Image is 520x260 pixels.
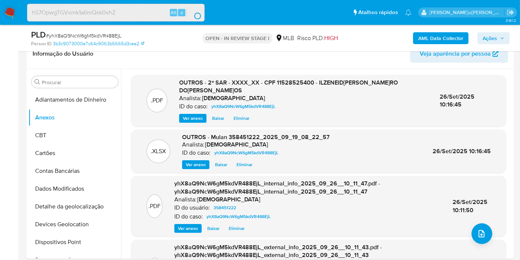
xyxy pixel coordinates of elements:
[53,40,144,47] a: 3b3c9073000e7c64c9063b5665d3cea2
[28,109,121,126] button: Anexos
[202,33,272,43] p: OPEN - IN REVIEW STAGE I
[186,161,206,168] span: Ver anexo
[187,7,202,18] button: search-icon
[34,79,40,85] button: Procurar
[151,96,163,105] p: .PDF
[28,162,121,180] button: Contas Bancárias
[28,198,121,215] button: Detalhe da geolocalização
[212,115,224,122] span: Baixar
[405,9,412,16] a: Notificações
[27,8,204,17] input: Pesquise usuários ou casos...
[433,147,491,155] span: 26/Set/2025 10:16:45
[46,32,121,39] span: # yhX8aQ9NcW6gM5kdVR488EjL
[178,225,198,232] span: Ver anexo
[28,126,121,144] button: CBT
[440,92,474,109] span: 26/Set/2025 10:16:45
[507,9,514,16] a: Sair
[182,133,330,141] span: OUTROS - Mulan 358451222_2025_09_19_08_22_57
[28,215,121,233] button: Devices Geolocation
[211,102,275,111] span: yhX8aQ9NcW6gM5kdVR488EjL
[174,213,203,220] p: ID do caso:
[410,45,508,63] button: Veja aparência por pessoa
[230,114,253,123] button: Eliminar
[225,224,248,233] button: Eliminar
[197,196,260,203] h6: [DEMOGRAPHIC_DATA]
[506,17,516,23] span: 3.161.2
[211,148,281,157] a: yhX8aQ9NcW6gM5kdVR488EjL
[28,144,121,162] button: Cartões
[174,224,202,233] button: Ver anexo
[472,223,492,244] button: upload-file
[174,179,380,196] span: yhX8aQ9NcW6gM5kdVR488EjL_internal_info_2025_09_26__10_11_47.pdf - yhX8aQ9NcW6gM5kdVR488EjL_intern...
[430,9,504,16] p: igor.silva@mercadolivre.com
[413,32,469,44] button: AML Data Collector
[28,180,121,198] button: Dados Modificados
[151,147,166,155] p: .XLSX
[453,198,487,214] span: 26/Set/2025 10:11:50
[28,91,121,109] button: Adiantamentos de Dinheiro
[229,225,245,232] span: Eliminar
[418,32,463,44] b: AML Data Collector
[179,95,201,102] p: Analista:
[174,243,382,260] span: yhX8aQ9NcW6gM5kdVR488EjL_external_info_2025_09_26__10_11_43.pdf - yhX8aQ9NcW6gM5kdVR488EjL_extern...
[297,34,338,42] span: Risco PLD:
[181,9,183,16] span: s
[211,160,231,169] button: Baixar
[182,160,209,169] button: Ver anexo
[179,103,208,110] p: ID do caso:
[179,78,398,95] span: OUTROS - 2º SAR - XXXX_XX - CPF 11528525400 - ILZENEID[PERSON_NAME]RO DO[PERSON_NAME]OS
[28,233,121,251] button: Dispositivos Point
[183,115,203,122] span: Ver anexo
[42,79,115,86] input: Procurar
[148,202,161,210] p: .PDF
[214,203,236,212] span: 358451222
[171,9,177,16] span: Alt
[182,149,211,157] p: ID do caso:
[483,32,497,44] span: Ações
[204,212,274,221] a: yhX8aQ9NcW6gM5kdVR488EjL
[234,115,249,122] span: Eliminar
[215,161,227,168] span: Baixar
[208,102,278,111] a: yhX8aQ9NcW6gM5kdVR488EjL
[275,34,294,42] div: MLB
[358,9,398,16] span: Atalhos rápidos
[236,161,252,168] span: Eliminar
[233,160,256,169] button: Eliminar
[208,114,228,123] button: Baixar
[179,114,207,123] button: Ver anexo
[205,141,268,148] h6: [DEMOGRAPHIC_DATA]
[204,224,223,233] button: Baixar
[211,203,239,212] a: 358451222
[214,148,278,157] span: yhX8aQ9NcW6gM5kdVR488EjL
[207,225,219,232] span: Baixar
[324,34,338,42] span: HIGH
[174,204,210,211] p: ID do usuário:
[207,212,271,221] span: yhX8aQ9NcW6gM5kdVR488EjL
[202,95,265,102] h6: [DEMOGRAPHIC_DATA]
[31,40,51,47] b: Person ID
[182,141,204,148] p: Analista:
[33,50,93,57] h1: Informação do Usuário
[420,45,491,63] span: Veja aparência por pessoa
[31,29,46,40] b: PLD
[477,32,510,44] button: Ações
[174,196,197,203] p: Analista:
